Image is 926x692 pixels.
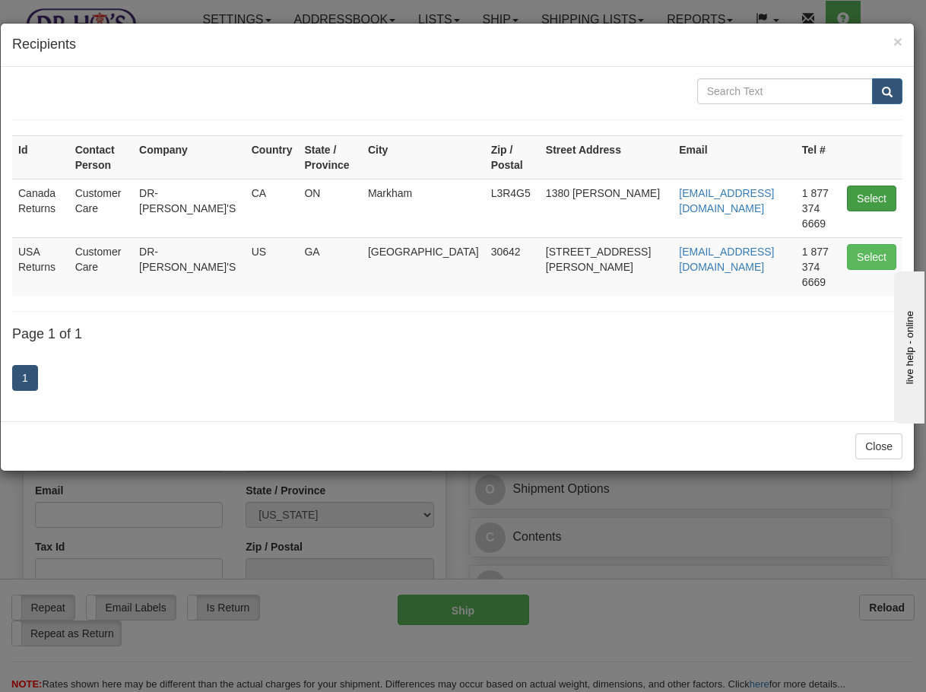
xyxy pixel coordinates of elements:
td: USA Returns [12,237,69,296]
span: × [893,33,902,50]
td: US [246,237,299,296]
th: State / Province [298,135,361,179]
th: Country [246,135,299,179]
td: 1 877 374 6669 [796,237,841,296]
button: Select [847,244,896,270]
th: Tel # [796,135,841,179]
th: Email [673,135,796,179]
td: Customer Care [69,179,133,237]
button: Close [893,33,902,49]
th: City [362,135,485,179]
td: L3R4G5 [485,179,540,237]
a: [EMAIL_ADDRESS][DOMAIN_NAME] [679,246,774,273]
td: Markham [362,179,485,237]
td: GA [298,237,361,296]
th: Zip / Postal [485,135,540,179]
td: [GEOGRAPHIC_DATA] [362,237,485,296]
td: DR-[PERSON_NAME]'S [133,237,246,296]
th: Id [12,135,69,179]
th: Contact Person [69,135,133,179]
th: Company [133,135,246,179]
td: [STREET_ADDRESS][PERSON_NAME] [540,237,673,296]
td: 1 877 374 6669 [796,179,841,237]
td: CA [246,179,299,237]
td: ON [298,179,361,237]
button: Close [855,433,902,459]
iframe: chat widget [891,268,924,424]
th: Street Address [540,135,673,179]
a: 1 [12,365,38,391]
td: Customer Care [69,237,133,296]
button: Select [847,186,896,211]
td: 1380 [PERSON_NAME] [540,179,673,237]
div: live help - online [11,13,141,24]
a: [EMAIL_ADDRESS][DOMAIN_NAME] [679,187,774,214]
input: Search Text [697,78,873,104]
h4: Recipients [12,35,902,55]
td: DR-[PERSON_NAME]'S [133,179,246,237]
h4: Page 1 of 1 [12,327,902,342]
td: 30642 [485,237,540,296]
td: Canada Returns [12,179,69,237]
